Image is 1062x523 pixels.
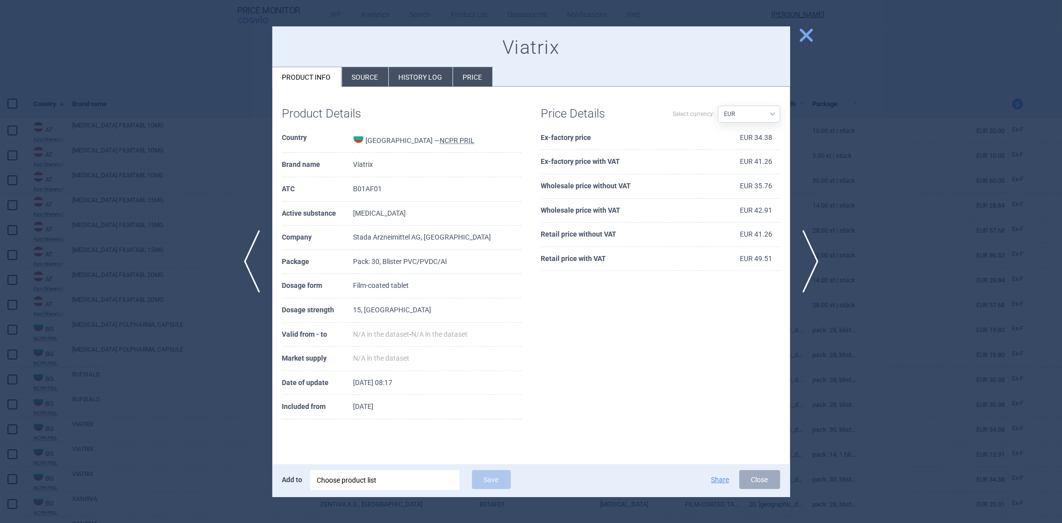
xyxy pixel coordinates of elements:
[354,395,521,419] td: [DATE]
[354,330,410,338] span: N/A in the dataset
[354,133,363,143] img: Bulgaria
[282,298,354,323] th: Dosage strength
[541,199,703,223] th: Wholesale price with VAT
[703,223,780,247] td: EUR 41.26
[354,153,521,177] td: Viatrix
[272,67,342,87] li: Product info
[354,323,521,347] td: -
[282,153,354,177] th: Brand name
[412,330,468,338] span: N/A in the dataset
[282,36,780,59] h1: Viatrix
[354,126,521,153] td: [GEOGRAPHIC_DATA] —
[282,470,303,489] p: Add to
[453,67,492,87] li: Price
[703,126,780,150] td: EUR 34.38
[317,470,453,490] div: Choose product list
[711,476,729,483] button: Share
[354,298,521,323] td: 15, [GEOGRAPHIC_DATA]
[282,274,354,298] th: Dosage form
[282,250,354,274] th: Package
[703,199,780,223] td: EUR 42.91
[342,67,388,87] li: Source
[541,126,703,150] th: Ex-factory price
[703,174,780,199] td: EUR 35.76
[354,226,521,250] td: Stada Arzneimittel AG, [GEOGRAPHIC_DATA]
[673,106,715,123] label: Select currency:
[282,323,354,347] th: Valid from - to
[310,470,460,490] div: Choose product list
[354,354,410,362] span: N/A in the dataset
[389,67,453,87] li: History log
[282,202,354,226] th: Active substance
[354,177,521,202] td: B01AF01
[282,347,354,371] th: Market supply
[541,150,703,174] th: Ex-factory price with VAT
[282,395,354,419] th: Included from
[541,174,703,199] th: Wholesale price without VAT
[282,126,354,153] th: Country
[472,470,511,489] button: Save
[739,470,780,489] button: Close
[354,202,521,226] td: [MEDICAL_DATA]
[354,274,521,298] td: Film-coated tablet
[354,250,521,274] td: Pack: 30, Blister PVC/PVDC/Al
[440,136,475,144] abbr: NCPR PRIL — National Council on Prices and Reimbursement of Medicinal Products, Bulgaria. Registe...
[703,247,780,271] td: EUR 49.51
[541,223,703,247] th: Retail price without VAT
[354,371,521,395] td: [DATE] 08:17
[541,107,661,121] h1: Price Details
[703,150,780,174] td: EUR 41.26
[541,247,703,271] th: Retail price with VAT
[282,371,354,395] th: Date of update
[282,226,354,250] th: Company
[282,107,402,121] h1: Product Details
[282,177,354,202] th: ATC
